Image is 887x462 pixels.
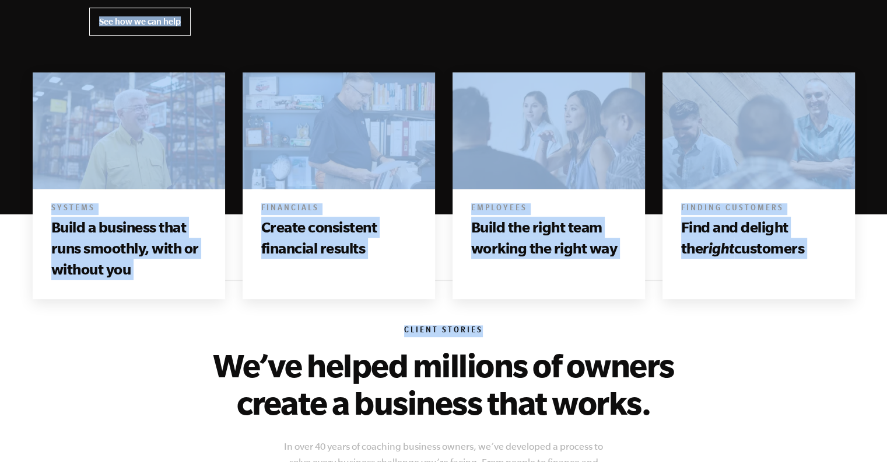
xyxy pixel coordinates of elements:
[261,203,416,215] h6: Financials
[471,217,626,259] h3: Build the right team working the right way
[453,72,645,189] img: Books include beyond the e myth, e-myth, the e myth
[33,72,225,189] img: beyond the e myth, e-myth, the e myth, e myth revisited
[681,217,836,259] h3: Find and delight the customers
[51,217,206,280] h3: Build a business that runs smoothly, with or without you
[51,203,206,215] h6: Systems
[681,203,836,215] h6: Finding Customers
[195,346,692,421] h2: We’ve helped millions of owners create a business that works.
[261,217,416,259] h3: Create consistent financial results
[829,406,887,462] iframe: Chat Widget
[662,72,855,189] img: Books include beyond the e myth, e-myth, the e myth
[89,8,191,36] a: See how we can help
[89,325,798,337] h6: Client Stories
[471,203,626,215] h6: Employees
[243,72,435,189] img: beyond the e myth, e-myth, the e myth
[703,239,734,256] i: right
